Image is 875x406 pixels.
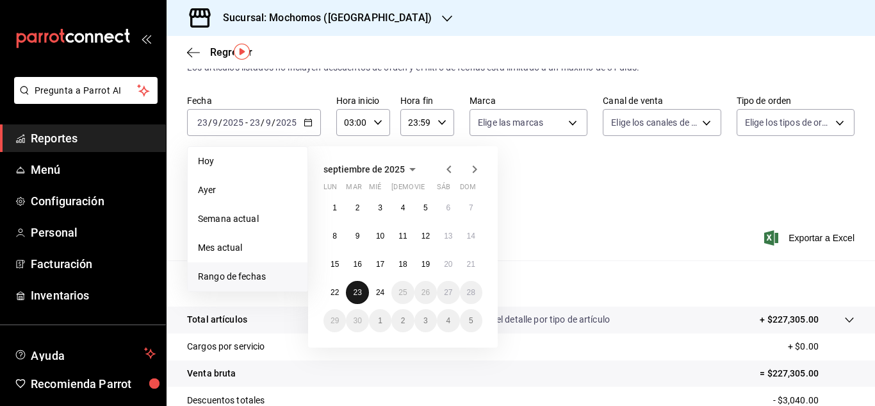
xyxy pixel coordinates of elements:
abbr: 2 de octubre de 2025 [401,316,405,325]
abbr: 18 de septiembre de 2025 [398,260,407,269]
input: -- [212,117,218,128]
button: 28 de septiembre de 2025 [460,281,482,304]
span: Menú [31,161,156,178]
abbr: 16 de septiembre de 2025 [353,260,361,269]
button: 27 de septiembre de 2025 [437,281,459,304]
abbr: 19 de septiembre de 2025 [421,260,430,269]
abbr: lunes [323,183,337,196]
abbr: 27 de septiembre de 2025 [444,288,452,297]
button: 24 de septiembre de 2025 [369,281,391,304]
span: Pregunta a Parrot AI [35,84,138,97]
span: Exportar a Excel [767,230,855,246]
button: 23 de septiembre de 2025 [346,281,368,304]
button: 3 de octubre de 2025 [414,309,437,332]
span: Inventarios [31,287,156,304]
abbr: 29 de septiembre de 2025 [331,316,339,325]
abbr: 24 de septiembre de 2025 [376,288,384,297]
button: 1 de septiembre de 2025 [323,196,346,219]
button: 12 de septiembre de 2025 [414,224,437,248]
span: / [272,117,275,128]
abbr: 17 de septiembre de 2025 [376,260,384,269]
button: 5 de septiembre de 2025 [414,196,437,219]
abbr: viernes [414,183,425,196]
abbr: 8 de septiembre de 2025 [332,232,337,241]
button: 5 de octubre de 2025 [460,309,482,332]
abbr: 9 de septiembre de 2025 [356,232,360,241]
abbr: 1 de septiembre de 2025 [332,203,337,212]
a: Pregunta a Parrot AI [9,93,158,106]
abbr: 11 de septiembre de 2025 [398,232,407,241]
span: / [261,117,265,128]
abbr: 2 de septiembre de 2025 [356,203,360,212]
input: -- [265,117,272,128]
abbr: jueves [391,183,467,196]
abbr: 30 de septiembre de 2025 [353,316,361,325]
button: 2 de septiembre de 2025 [346,196,368,219]
button: 8 de septiembre de 2025 [323,224,346,248]
span: Reportes [31,130,156,147]
span: Mes actual [198,241,297,255]
input: ---- [275,117,297,128]
button: 30 de septiembre de 2025 [346,309,368,332]
span: Configuración [31,192,156,210]
button: 20 de septiembre de 2025 [437,253,459,276]
button: 25 de septiembre de 2025 [391,281,414,304]
button: 10 de septiembre de 2025 [369,224,391,248]
button: septiembre de 2025 [323,162,420,177]
p: = $227,305.00 [760,367,855,380]
button: 18 de septiembre de 2025 [391,253,414,276]
label: Tipo de orden [737,96,855,105]
abbr: 3 de octubre de 2025 [423,316,428,325]
abbr: 3 de septiembre de 2025 [378,203,382,212]
span: Rango de fechas [198,270,297,283]
abbr: 4 de septiembre de 2025 [401,203,405,212]
button: open_drawer_menu [141,33,151,44]
label: Canal de venta [603,96,721,105]
p: + $0.00 [788,340,855,353]
span: Hoy [198,155,297,168]
button: 2 de octubre de 2025 [391,309,414,332]
abbr: 28 de septiembre de 2025 [467,288,475,297]
abbr: 7 de septiembre de 2025 [469,203,473,212]
button: 17 de septiembre de 2025 [369,253,391,276]
button: 4 de septiembre de 2025 [391,196,414,219]
span: Facturación [31,255,156,273]
span: Personal [31,224,156,241]
abbr: 22 de septiembre de 2025 [331,288,339,297]
input: -- [197,117,208,128]
button: 19 de septiembre de 2025 [414,253,437,276]
abbr: 15 de septiembre de 2025 [331,260,339,269]
h3: Sucursal: Mochomos ([GEOGRAPHIC_DATA]) [213,10,432,26]
abbr: 5 de septiembre de 2025 [423,203,428,212]
button: 29 de septiembre de 2025 [323,309,346,332]
button: Pregunta a Parrot AI [14,77,158,104]
abbr: 21 de septiembre de 2025 [467,260,475,269]
abbr: domingo [460,183,476,196]
span: Regresar [210,46,252,58]
p: + $227,305.00 [760,313,819,326]
button: 13 de septiembre de 2025 [437,224,459,248]
span: Semana actual [198,212,297,226]
button: 6 de septiembre de 2025 [437,196,459,219]
abbr: 1 de octubre de 2025 [378,316,382,325]
abbr: 12 de septiembre de 2025 [421,232,430,241]
abbr: 6 de septiembre de 2025 [446,203,450,212]
abbr: martes [346,183,361,196]
button: 15 de septiembre de 2025 [323,253,346,276]
p: Total artículos [187,313,247,326]
p: Venta bruta [187,367,236,380]
span: Elige los tipos de orden [745,116,831,129]
button: 11 de septiembre de 2025 [391,224,414,248]
span: Ayuda [31,346,139,361]
input: -- [249,117,261,128]
button: 7 de septiembre de 2025 [460,196,482,219]
img: Tooltip marker [234,44,250,60]
button: 4 de octubre de 2025 [437,309,459,332]
abbr: 23 de septiembre de 2025 [353,288,361,297]
input: ---- [222,117,244,128]
button: 21 de septiembre de 2025 [460,253,482,276]
span: septiembre de 2025 [323,164,405,174]
span: / [208,117,212,128]
abbr: 5 de octubre de 2025 [469,316,473,325]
